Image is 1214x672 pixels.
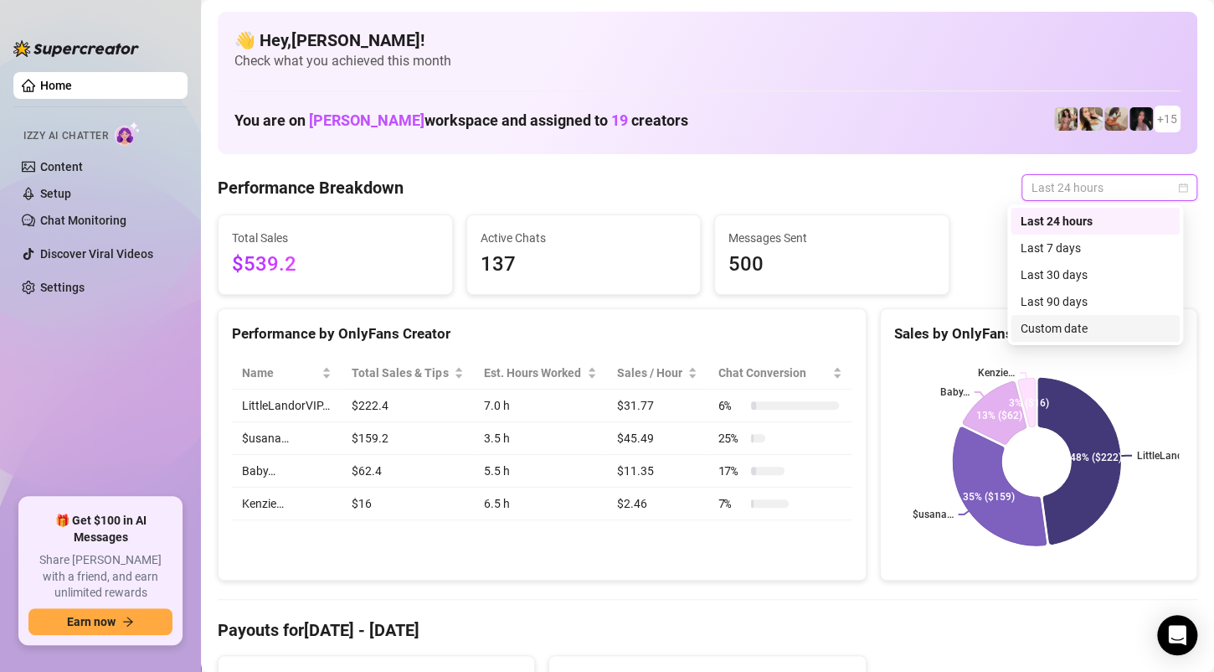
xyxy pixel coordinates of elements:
div: Last 30 days [1021,266,1170,284]
div: Last 30 days [1011,261,1180,288]
div: Est. Hours Worked [484,364,584,382]
td: 6.5 h [474,488,607,520]
span: arrow-right [122,616,134,628]
td: 5.5 h [474,455,607,488]
td: $159.2 [342,422,474,455]
span: 17 % [718,462,744,480]
td: $usana… [232,422,342,455]
span: + 15 [1157,110,1177,128]
span: Check what you achieved this month [234,52,1181,70]
span: 25 % [718,429,744,447]
span: 137 [481,249,687,281]
td: 3.5 h [474,422,607,455]
img: AI Chatter [115,121,141,146]
td: $31.77 [607,390,707,422]
div: Last 90 days [1021,292,1170,311]
img: logo-BBDzfeDw.svg [13,40,139,57]
span: calendar [1178,183,1188,193]
th: Chat Conversion [707,357,851,390]
div: Last 24 hours [1021,212,1170,230]
td: Baby… [232,455,342,488]
span: Chat Conversion [718,364,828,382]
button: Earn nowarrow-right [28,608,172,635]
h1: You are on workspace and assigned to creators [234,111,688,130]
img: Avry (@avryjennerfree) [1079,107,1103,131]
a: Home [40,79,72,92]
div: Last 7 days [1011,235,1180,261]
th: Name [232,357,342,390]
span: Sales / Hour [617,364,684,382]
div: Last 90 days [1011,288,1180,315]
td: $11.35 [607,455,707,488]
div: Performance by OnlyFans Creator [232,323,852,345]
span: Messages Sent [728,229,935,247]
span: Last 24 hours [1031,175,1187,200]
th: Sales / Hour [607,357,707,390]
a: Content [40,160,83,173]
img: Avry (@avryjennervip) [1054,107,1078,131]
span: Earn now [67,615,116,628]
a: Settings [40,281,85,294]
span: 7 % [718,494,744,513]
h4: 👋 Hey, [PERSON_NAME] ! [234,28,1181,52]
a: Chat Monitoring [40,214,126,227]
span: 19 [611,111,628,129]
span: Total Sales [232,229,439,247]
span: Izzy AI Chatter [23,128,108,144]
td: $45.49 [607,422,707,455]
div: Last 24 hours [1011,208,1180,235]
div: Custom date [1011,315,1180,342]
text: Kenzie… [977,367,1014,379]
span: Share [PERSON_NAME] with a friend, and earn unlimited rewards [28,552,172,602]
div: Last 7 days [1021,239,1170,257]
div: Sales by OnlyFans Creator [894,323,1183,345]
span: Active Chats [481,229,687,247]
a: Setup [40,187,71,200]
td: 7.0 h [474,390,607,422]
td: LittleLandorVIP… [232,390,342,422]
h4: Payouts for [DATE] - [DATE] [218,618,1197,642]
div: Open Intercom Messenger [1157,615,1197,655]
img: Kayla (@kaylathaylababy) [1104,107,1128,131]
span: Total Sales & Tips [352,364,450,382]
text: LittleLand... [1136,450,1190,462]
a: Discover Viral Videos [40,247,153,261]
text: Baby… [939,386,969,398]
div: Custom date [1021,319,1170,338]
span: 6 % [718,396,744,415]
span: [PERSON_NAME] [309,111,424,129]
td: Kenzie… [232,488,342,520]
span: Name [242,364,318,382]
text: $usana… [912,509,953,520]
td: $62.4 [342,455,474,488]
span: 🎁 Get $100 in AI Messages [28,513,172,545]
span: 500 [728,249,935,281]
th: Total Sales & Tips [342,357,474,390]
td: $16 [342,488,474,520]
td: $222.4 [342,390,474,422]
td: $2.46 [607,488,707,520]
span: $539.2 [232,249,439,281]
img: Baby (@babyyyybellaa) [1129,107,1153,131]
h4: Performance Breakdown [218,176,404,199]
